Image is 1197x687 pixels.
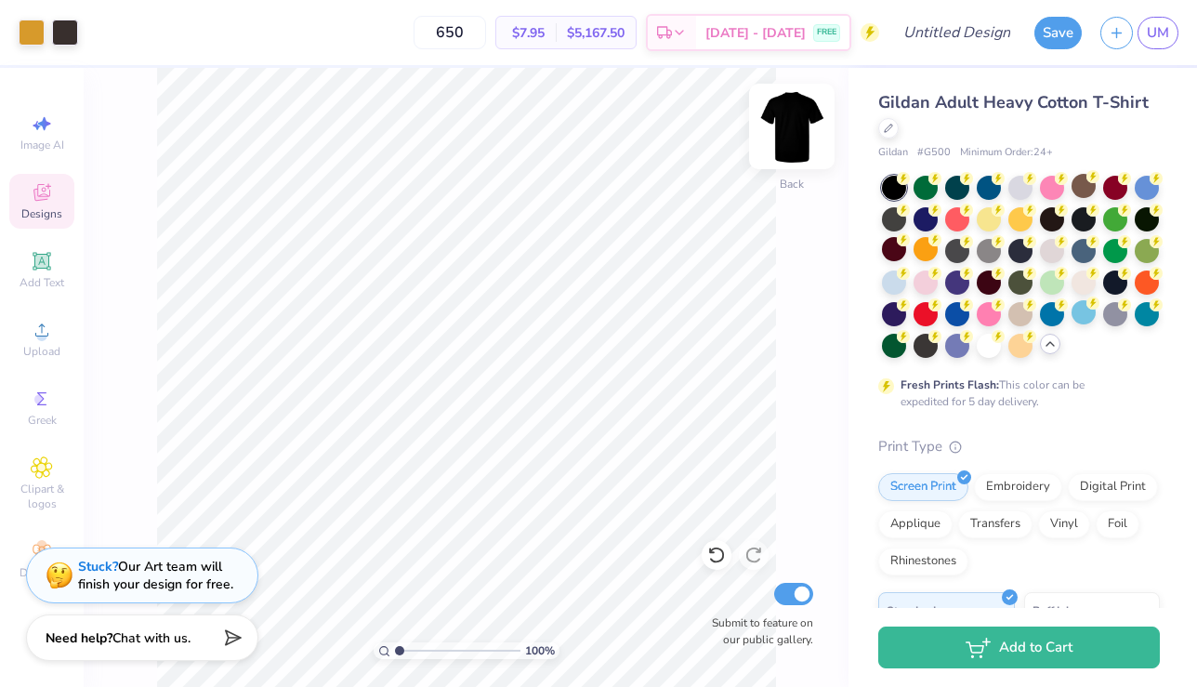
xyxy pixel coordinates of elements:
[1033,601,1072,620] span: Puff Ink
[9,482,74,511] span: Clipart & logos
[702,614,813,648] label: Submit to feature on our public gallery.
[780,176,804,192] div: Back
[20,138,64,152] span: Image AI
[888,14,1025,51] input: Untitled Design
[755,89,829,164] img: Back
[46,629,112,647] strong: Need help?
[878,627,1160,668] button: Add to Cart
[705,23,806,43] span: [DATE] - [DATE]
[414,16,486,49] input: – –
[21,206,62,221] span: Designs
[112,629,191,647] span: Chat with us.
[78,558,118,575] strong: Stuck?
[887,601,936,620] span: Standard
[878,91,1149,113] span: Gildan Adult Heavy Cotton T-Shirt
[1034,17,1082,49] button: Save
[917,145,951,161] span: # G500
[878,510,953,538] div: Applique
[960,145,1053,161] span: Minimum Order: 24 +
[1038,510,1090,538] div: Vinyl
[20,565,64,580] span: Decorate
[20,275,64,290] span: Add Text
[1138,17,1178,49] a: UM
[507,23,545,43] span: $7.95
[878,436,1160,457] div: Print Type
[901,377,1129,410] div: This color can be expedited for 5 day delivery.
[1068,473,1158,501] div: Digital Print
[878,548,968,575] div: Rhinestones
[878,473,968,501] div: Screen Print
[23,344,60,359] span: Upload
[567,23,625,43] span: $5,167.50
[901,377,999,392] strong: Fresh Prints Flash:
[974,473,1062,501] div: Embroidery
[78,558,233,593] div: Our Art team will finish your design for free.
[1096,510,1139,538] div: Foil
[878,145,908,161] span: Gildan
[28,413,57,428] span: Greek
[1147,22,1169,44] span: UM
[958,510,1033,538] div: Transfers
[525,642,555,659] span: 100 %
[817,26,836,39] span: FREE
